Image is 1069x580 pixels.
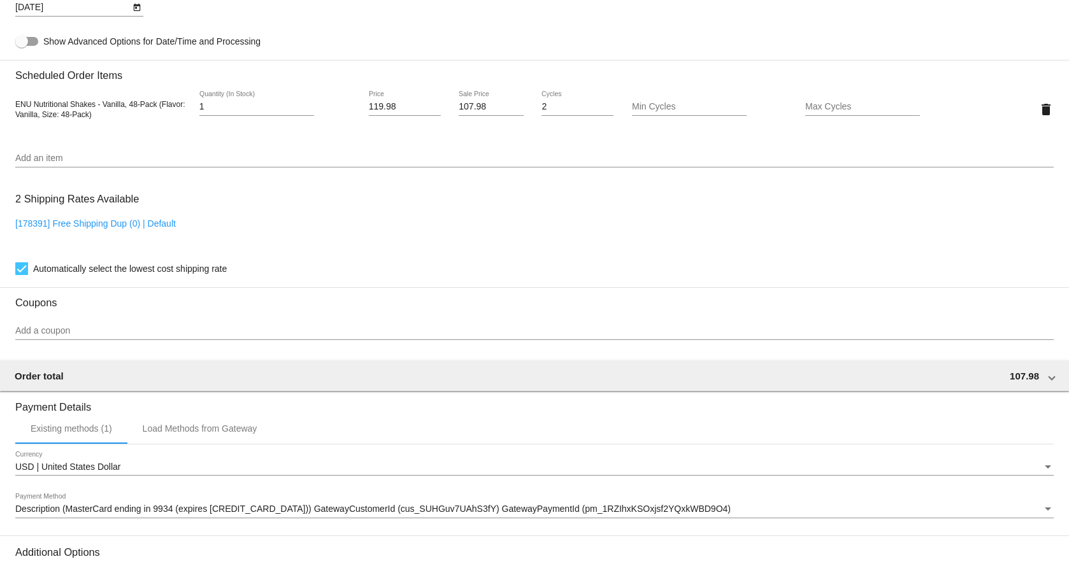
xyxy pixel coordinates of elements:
[369,102,441,112] input: Price
[15,504,1054,514] mat-select: Payment Method
[15,153,1054,164] input: Add an item
[43,35,261,48] span: Show Advanced Options for Date/Time and Processing
[15,185,139,213] h3: 2 Shipping Rates Available
[15,504,731,514] span: Description (MasterCard ending in 9934 (expires [CREDIT_CARD_DATA])) GatewayCustomerId (cus_SUHGu...
[805,102,920,112] input: Max Cycles
[15,371,64,381] span: Order total
[15,326,1054,336] input: Add a coupon
[199,102,314,112] input: Quantity (In Stock)
[542,102,613,112] input: Cycles
[15,462,120,472] span: USD | United States Dollar
[143,423,257,434] div: Load Methods from Gateway
[632,102,747,112] input: Min Cycles
[15,462,1054,472] mat-select: Currency
[15,60,1054,81] h3: Scheduled Order Items
[15,287,1054,309] h3: Coupons
[15,218,176,229] a: [178391] Free Shipping Dup (0) | Default
[33,261,227,276] span: Automatically select the lowest cost shipping rate
[15,3,130,13] input: Next Occurrence Date
[1010,371,1039,381] span: 107.98
[1038,102,1054,117] mat-icon: delete
[459,102,524,112] input: Sale Price
[15,100,185,119] span: ENU Nutritional Shakes - Vanilla, 48-Pack (Flavor: Vanilla, Size: 48-Pack)
[15,546,1054,558] h3: Additional Options
[31,423,112,434] div: Existing methods (1)
[15,392,1054,413] h3: Payment Details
